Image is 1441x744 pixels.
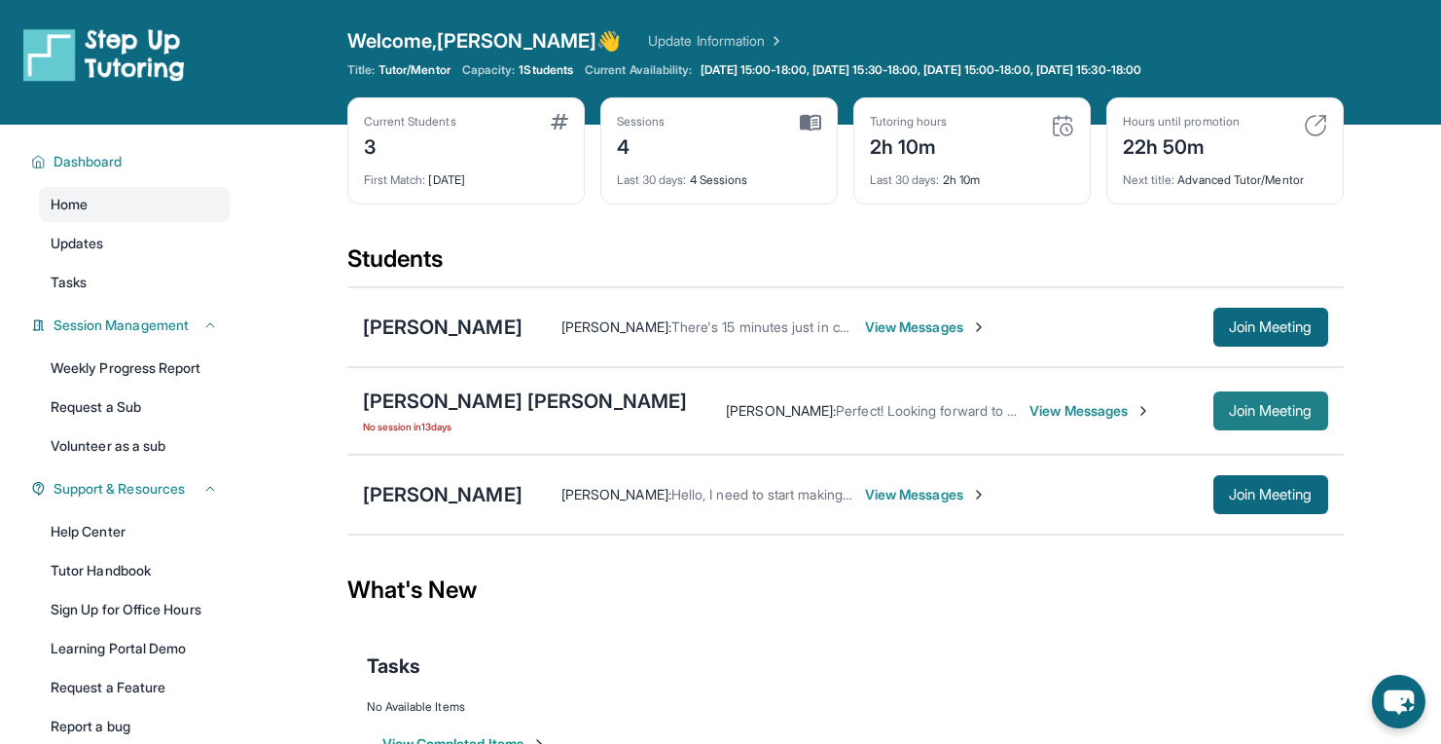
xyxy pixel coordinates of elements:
span: View Messages [1029,401,1151,421]
span: Updates [51,234,104,253]
div: Sessions [617,114,666,130]
img: Chevron-Right [1135,403,1151,419]
span: [PERSON_NAME] : [561,486,671,502]
img: card [551,114,568,130]
a: Request a Sub [39,390,230,425]
span: 1 Students [519,62,573,78]
a: Sign Up for Office Hours [39,592,230,627]
div: [DATE] [364,161,568,188]
div: 4 Sessions [617,161,821,188]
a: Tutor Handbook [39,553,230,588]
span: Last 30 days : [617,172,687,187]
div: [PERSON_NAME] [363,314,522,341]
a: Updates [39,226,230,261]
span: Title: [347,62,375,78]
div: What's New [347,547,1344,633]
span: Join Meeting [1229,405,1313,417]
button: Support & Resources [46,479,218,499]
img: logo [23,27,185,82]
div: 2h 10m [870,130,948,161]
img: card [1051,114,1074,137]
img: Chevron-Right [971,319,987,335]
span: First Match : [364,172,426,187]
span: Tasks [367,652,420,680]
div: Tutoring hours [870,114,948,130]
span: No session in 13 days [363,419,688,434]
div: [PERSON_NAME] [363,481,522,508]
div: [PERSON_NAME] [PERSON_NAME] [363,388,688,415]
span: Current Availability: [585,62,692,78]
div: 4 [617,130,666,161]
a: Volunteer as a sub [39,428,230,464]
span: View Messages [865,485,987,504]
span: Join Meeting [1229,489,1313,501]
div: Students [347,243,1344,286]
button: Join Meeting [1213,475,1328,514]
div: Current Students [364,114,456,130]
span: Home [51,195,88,214]
span: Perfect! Looking forward to assisting with [PERSON_NAME]'s educational growth ;) [836,402,1344,419]
span: Support & Resources [54,479,185,499]
img: Chevron-Right [971,487,987,502]
span: Capacity: [462,62,516,78]
div: 22h 50m [1123,130,1240,161]
button: Dashboard [46,152,218,171]
div: Hours until promotion [1123,114,1240,130]
span: Dashboard [54,152,123,171]
button: Join Meeting [1213,391,1328,430]
img: card [1304,114,1327,137]
div: 2h 10m [870,161,1074,188]
div: No Available Items [367,699,1324,715]
span: There's 15 minutes just in case someone's running late or extra time to explain something [671,318,1223,335]
a: Report a bug [39,709,230,744]
span: Tasks [51,273,87,292]
span: Tutor/Mentor [378,62,450,78]
span: View Messages [865,317,987,337]
a: Tasks [39,265,230,300]
span: Join Meeting [1229,321,1313,333]
span: Next title : [1123,172,1175,187]
a: Request a Feature [39,670,230,705]
button: Join Meeting [1213,308,1328,347]
span: [PERSON_NAME] : [561,318,671,335]
a: [DATE] 15:00-18:00, [DATE] 15:30-18:00, [DATE] 15:00-18:00, [DATE] 15:30-18:00 [697,62,1145,78]
span: [DATE] 15:00-18:00, [DATE] 15:30-18:00, [DATE] 15:00-18:00, [DATE] 15:30-18:00 [701,62,1141,78]
a: Weekly Progress Report [39,351,230,386]
img: Chevron Right [765,31,784,51]
img: card [800,114,821,131]
div: Advanced Tutor/Mentor [1123,161,1327,188]
a: Learning Portal Demo [39,631,230,666]
span: Last 30 days : [870,172,940,187]
span: [PERSON_NAME] : [726,402,836,419]
a: Home [39,187,230,222]
span: Welcome, [PERSON_NAME] 👋 [347,27,622,55]
button: Session Management [46,316,218,335]
div: 3 [364,130,456,161]
a: Update Information [648,31,784,51]
button: chat-button [1372,675,1425,728]
span: Session Management [54,316,189,335]
a: Help Center [39,514,230,549]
